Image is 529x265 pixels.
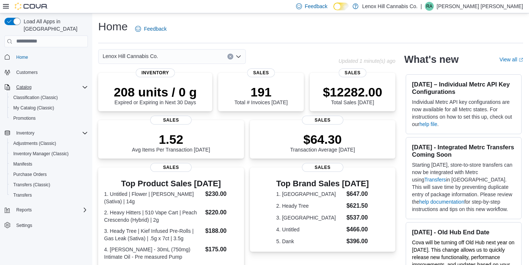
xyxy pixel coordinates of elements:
[205,227,238,235] dd: $188.00
[13,129,88,137] span: Inventory
[205,190,238,198] dd: $230.00
[7,103,91,113] button: My Catalog (Classic)
[346,225,369,234] dd: $466.00
[13,192,32,198] span: Transfers
[419,199,464,205] a: help documentation
[519,58,523,62] svg: External link
[10,139,59,148] a: Adjustments (Classic)
[302,116,343,125] span: Sales
[1,205,91,215] button: Reports
[10,93,61,102] a: Classification (Classic)
[305,3,327,10] span: Feedback
[10,180,88,189] span: Transfers (Classic)
[10,114,88,123] span: Promotions
[13,171,47,177] span: Purchase Orders
[290,132,355,147] p: $64.30
[234,85,288,105] div: Total # Invoices [DATE]
[13,68,41,77] a: Customers
[13,221,35,230] a: Settings
[13,129,37,137] button: Inventory
[132,132,210,147] p: 1.52
[7,180,91,190] button: Transfers (Classic)
[13,115,36,121] span: Promotions
[1,52,91,62] button: Home
[404,54,458,65] h2: What's new
[302,163,343,172] span: Sales
[10,93,88,102] span: Classification (Classic)
[362,2,418,11] p: Lenox Hill Cannabis Co.
[323,85,382,105] div: Total Sales [DATE]
[499,57,523,62] a: View allExternal link
[16,69,38,75] span: Customers
[10,160,35,169] a: Manifests
[346,213,369,222] dd: $537.00
[7,113,91,123] button: Promotions
[16,54,28,60] span: Home
[135,68,175,77] span: Inventory
[13,105,54,111] span: My Catalog (Classic)
[437,2,523,11] p: [PERSON_NAME] [PERSON_NAME]
[333,10,334,11] span: Dark Mode
[10,160,88,169] span: Manifests
[205,245,238,254] dd: $175.00
[13,83,34,92] button: Catalog
[13,68,88,77] span: Customers
[13,205,88,214] span: Reports
[132,21,169,36] a: Feedback
[10,103,88,112] span: My Catalog (Classic)
[4,49,88,250] nav: Complex example
[346,201,369,210] dd: $621.50
[10,139,88,148] span: Adjustments (Classic)
[1,128,91,138] button: Inventory
[150,116,192,125] span: Sales
[7,92,91,103] button: Classification (Classic)
[16,84,31,90] span: Catalog
[13,95,58,101] span: Classification (Classic)
[98,19,128,34] h1: Home
[104,179,238,188] h3: Top Product Sales [DATE]
[205,208,238,217] dd: $220.00
[114,85,197,99] p: 208 units / 0 g
[114,85,197,105] div: Expired or Expiring in Next 30 Days
[290,132,355,153] div: Transaction Average [DATE]
[132,132,210,153] div: Avg Items Per Transaction [DATE]
[7,169,91,180] button: Purchase Orders
[412,81,515,95] h3: [DATE] – Individual Metrc API Key Configurations
[426,2,432,11] span: RA
[13,52,88,62] span: Home
[16,222,32,228] span: Settings
[412,228,515,236] h3: [DATE] - Old Hub End Date
[10,149,72,158] a: Inventory Manager (Classic)
[13,151,69,157] span: Inventory Manager (Classic)
[1,82,91,92] button: Catalog
[13,205,35,214] button: Reports
[15,3,48,10] img: Cova
[424,177,446,183] a: Transfers
[412,161,515,213] p: Starting [DATE], store-to-store transfers can now be integrated with Metrc using in [GEOGRAPHIC_D...
[276,190,343,198] dt: 1. [GEOGRAPHIC_DATA]
[10,114,39,123] a: Promotions
[104,227,202,242] dt: 3. Heady Tree | Kief Infused Pre-Rolls | Gas Leak (Sativa) | .5g x 7ct | 3.5g
[346,190,369,198] dd: $647.00
[104,190,202,205] dt: 1. Untitled | Flower | [PERSON_NAME] (Sativa) | 14g
[236,54,241,60] button: Open list of options
[247,68,275,77] span: Sales
[13,161,32,167] span: Manifests
[104,246,202,261] dt: 4. [PERSON_NAME] - 30mL (750mg) Intimate Oil - Pre measured Pump
[276,238,343,245] dt: 5. Dank
[10,191,88,200] span: Transfers
[13,220,88,230] span: Settings
[425,2,434,11] div: Raul Austin Polanco
[10,103,57,112] a: My Catalog (Classic)
[1,220,91,230] button: Settings
[227,54,233,60] button: Clear input
[333,3,349,10] input: Dark Mode
[13,140,56,146] span: Adjustments (Classic)
[276,202,343,210] dt: 2. Heady Tree
[104,209,202,224] dt: 2. Heavy Hitters | 510 Vape Cart | Peach Crescendo (Hybrid) | 2g
[16,130,34,136] span: Inventory
[13,83,88,92] span: Catalog
[13,182,50,188] span: Transfers (Classic)
[150,163,192,172] span: Sales
[420,2,422,11] p: |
